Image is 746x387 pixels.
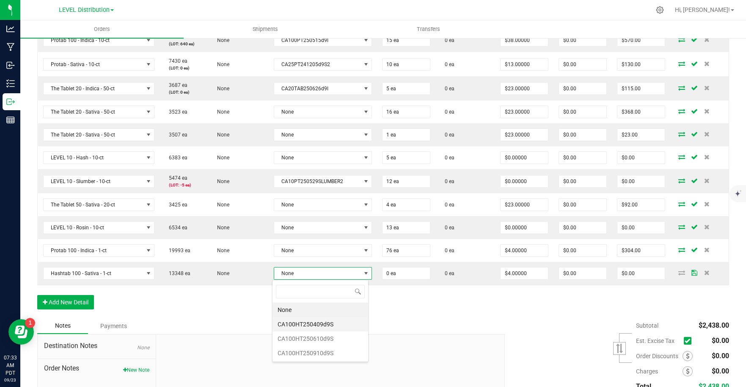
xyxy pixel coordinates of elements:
[184,20,347,38] a: Shipments
[274,267,361,279] span: None
[617,245,665,256] input: 0
[347,20,510,38] a: Transfers
[44,106,143,118] span: The Tablet 20 - Sativa - 50-ct
[43,82,154,95] span: NO DATA FOUND
[440,86,454,92] span: 0 ea
[44,222,143,234] span: LEVEL 10 - Rosin - 10-ct
[43,128,154,141] span: NO DATA FOUND
[43,106,154,118] span: NO DATA FOUND
[43,175,154,188] span: NO DATA FOUND
[701,178,713,183] span: Delete Order Detail
[617,129,665,141] input: 0
[44,83,143,95] span: The Tablet 20 - Indica - 50-ct
[274,222,361,234] span: None
[636,337,680,344] span: Est. Excise Tax
[165,270,190,276] span: 13348 ea
[617,152,665,164] input: 0
[43,221,154,234] span: NO DATA FOUND
[165,65,203,71] p: (LOT: 0 ea)
[213,248,229,253] span: None
[43,58,154,71] span: NO DATA FOUND
[559,175,606,187] input: 0
[213,61,229,67] span: None
[59,6,110,14] span: LEVEL Distribution
[701,224,713,229] span: Delete Order Detail
[559,199,606,211] input: 0
[6,116,15,124] inline-svg: Reports
[688,131,701,136] span: Save Order Detail
[44,363,149,373] span: Order Notes
[559,83,606,95] input: 0
[44,175,143,187] span: LEVEL 10 - Slumber - 10-ct
[273,346,368,360] li: CA100HT250910d9S
[37,318,88,334] div: Notes
[688,178,701,183] span: Save Order Detail
[701,37,713,42] span: Delete Order Detail
[165,109,187,115] span: 3523 ea
[83,25,121,33] span: Orders
[44,199,143,211] span: The Tablet 50 - Sativa - 20-ct
[273,303,368,317] li: None
[559,267,606,279] input: 0
[137,345,149,351] span: None
[501,129,548,141] input: 0
[617,222,665,234] input: 0
[6,79,15,88] inline-svg: Inventory
[6,61,15,70] inline-svg: Inbound
[617,58,665,70] input: 0
[123,366,149,374] button: New Note
[383,199,430,211] input: 0
[44,129,143,141] span: The Tablet 20 - Sativa - 50-ct
[44,267,143,279] span: Hashtab 100 - Sativa - 1-ct
[383,222,430,234] input: 0
[88,318,139,334] div: Payments
[383,175,430,187] input: 0
[383,129,430,141] input: 0
[440,132,454,138] span: 0 ea
[559,152,606,164] input: 0
[383,267,430,279] input: 0
[165,41,203,47] p: (LOT: 640 ea)
[25,318,35,328] iframe: Resource center unread badge
[655,6,665,14] div: Manage settings
[688,270,701,275] span: Save Order Detail
[559,106,606,118] input: 0
[44,245,143,256] span: Protab 100 - Indica - 1-ct
[274,129,361,141] span: None
[274,175,361,187] span: CA10PT250529SLUMBER2
[20,20,184,38] a: Orders
[383,58,430,70] input: 0
[44,341,149,351] span: Destination Notes
[274,245,361,256] span: None
[165,58,187,64] span: 7430 ea
[6,97,15,106] inline-svg: Outbound
[383,245,430,256] input: 0
[165,175,187,181] span: 5474 ea
[701,247,713,252] span: Delete Order Detail
[501,222,548,234] input: 0
[688,201,701,206] span: Save Order Detail
[213,270,229,276] span: None
[617,83,665,95] input: 0
[559,222,606,234] input: 0
[712,352,729,360] span: $0.00
[617,34,665,46] input: 0
[6,43,15,51] inline-svg: Manufacturing
[699,321,729,329] span: $2,438.00
[501,83,548,95] input: 0
[165,248,190,253] span: 19993 ea
[701,61,713,66] span: Delete Order Detail
[559,34,606,46] input: 0
[4,354,17,377] p: 07:33 AM PDT
[501,152,548,164] input: 0
[213,86,229,92] span: None
[213,155,229,161] span: None
[213,225,229,231] span: None
[636,368,683,375] span: Charges
[274,58,361,70] span: CA25PT241205d9S2
[213,178,229,184] span: None
[440,37,454,43] span: 0 ea
[440,202,454,208] span: 0 ea
[559,58,606,70] input: 0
